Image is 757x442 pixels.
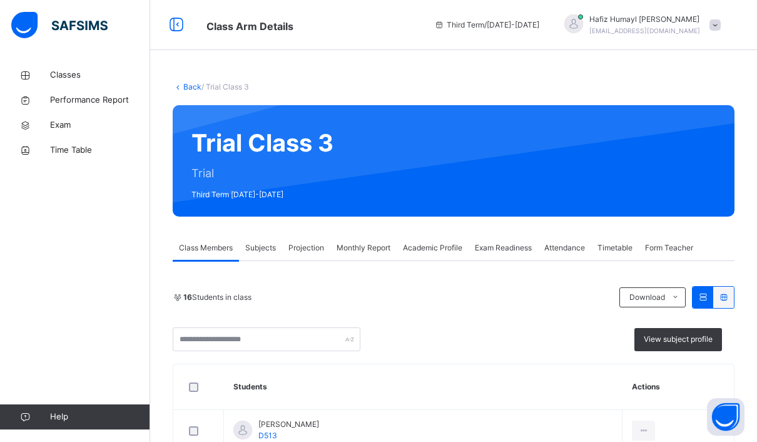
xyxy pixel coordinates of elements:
span: [PERSON_NAME] [258,419,319,430]
span: Academic Profile [403,242,462,254]
span: Third Term [DATE]-[DATE] [191,189,333,200]
span: Monthly Report [337,242,390,254]
span: Download [629,292,665,303]
b: 16 [183,292,192,302]
span: Projection [288,242,324,254]
span: [EMAIL_ADDRESS][DOMAIN_NAME] [589,27,700,34]
span: Exam [50,119,150,131]
img: safsims [11,12,108,38]
th: Actions [622,364,734,410]
span: Exam Readiness [475,242,532,254]
a: Back [183,82,201,91]
span: / Trial Class 3 [201,82,249,91]
span: View subject profile [644,334,713,345]
span: Class Members [179,242,233,254]
span: Class Arm Details [206,20,293,33]
div: Hafiz HumaylAli [552,14,727,36]
span: Help [50,411,150,423]
button: Open asap [707,398,744,436]
span: session/term information [434,19,539,31]
span: Students in class [183,292,251,303]
span: D513 [258,431,277,440]
span: Performance Report [50,94,150,106]
span: Form Teacher [645,242,693,254]
span: Attendance [544,242,585,254]
th: Students [224,364,622,410]
span: Timetable [597,242,633,254]
span: Hafiz Humayl [PERSON_NAME] [589,14,700,25]
span: Time Table [50,144,150,157]
span: Classes [50,69,150,81]
span: Subjects [245,242,276,254]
